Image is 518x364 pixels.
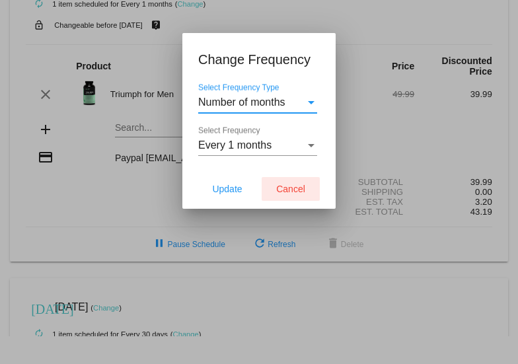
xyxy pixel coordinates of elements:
[198,177,256,201] button: Update
[212,184,242,194] span: Update
[198,139,317,151] mat-select: Select Frequency
[198,139,272,151] span: Every 1 months
[198,96,285,108] span: Number of months
[276,184,305,194] span: Cancel
[262,177,320,201] button: Cancel
[198,49,320,70] h1: Change Frequency
[198,96,317,108] mat-select: Select Frequency Type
